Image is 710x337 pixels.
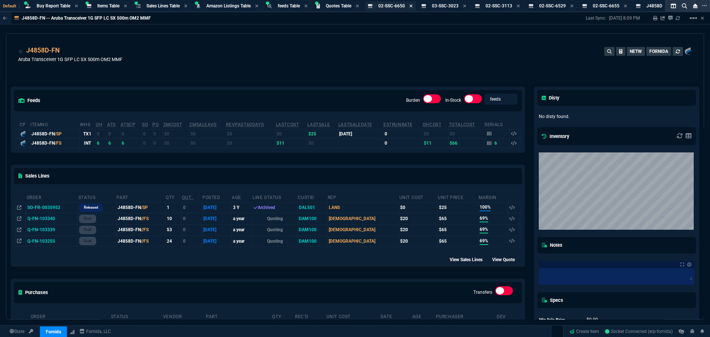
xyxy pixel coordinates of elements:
th: QTY [165,192,182,202]
a: API TOKEN [27,328,35,335]
th: Status [111,311,163,321]
nx-icon: Close Tab [463,3,466,9]
nx-icon: Open In Opposite Panel [17,216,21,221]
th: Rec'd [295,311,326,321]
td: $0 [163,129,189,138]
td: $25 [437,202,478,213]
td: [DATE] [202,213,231,224]
td: $0 [189,138,226,148]
td: 24 [165,236,182,247]
p: draft [84,238,91,244]
td: [DEMOGRAPHIC_DATA] [327,236,399,247]
th: Vendor [163,311,206,321]
th: Serials [484,119,510,129]
th: Order [26,192,78,202]
td: LANS [327,202,399,213]
th: Purchaser [436,311,496,321]
div: J4858D-FN [31,131,78,137]
abbr: Total units on open Purchase Orders [152,122,159,127]
td: 0 [152,138,163,148]
span: //FS [141,239,149,244]
span: 02-SSC-6650 [378,3,405,9]
nx-icon: Open In Opposite Panel [17,227,21,232]
th: Qty [272,311,295,321]
th: age [231,192,252,202]
abbr: The last SO Inv price. No time limit. (ignore zeros) [307,122,330,127]
abbr: Total units in inventory => minus on SO => plus on PO [107,122,116,127]
td: $0 [226,138,275,148]
a: Create Item [567,326,602,337]
nx-icon: Close Tab [409,3,413,9]
td: DAL501 [297,202,327,213]
td: $65 [437,224,478,235]
td: $66 [449,138,484,148]
nx-icon: Close Tab [624,3,627,9]
span: 100% [480,204,491,211]
div: In-Stock [464,94,482,106]
td: 1 [165,202,182,213]
p: 6 [494,140,497,146]
span: 69% [480,226,488,233]
td: 0 [182,213,202,224]
abbr: Total units on open Sales Orders [142,122,148,127]
th: Margin [478,192,508,202]
td: [DATE] [202,202,231,213]
abbr: Total revenue past 60 days [226,122,264,127]
td: [DEMOGRAPHIC_DATA] [327,213,399,224]
th: cp [19,119,30,129]
button: NETW [627,47,645,56]
td: [DATE] [202,224,231,235]
p: Last Sync: [586,15,609,21]
td: 0 [107,129,120,138]
span: 02-SSC-6529 [539,3,566,9]
nx-icon: Open In Opposite Panel [17,205,21,210]
span: //FS [141,216,149,221]
p: No disty found. [539,113,695,120]
h5: Sales Lines [18,172,50,179]
th: Unit Price [437,192,478,202]
td: 6 [95,138,107,148]
nx-icon: Close Tab [184,3,187,9]
nx-icon: Close Tab [304,3,308,9]
td: $0 [422,129,449,138]
abbr: The last purchase cost from PO Order [276,122,299,127]
span: 69% [480,237,488,245]
abbr: Total Cost of Units on Hand [449,122,475,127]
td: $0 [307,138,338,148]
h5: feeds [18,97,40,104]
nx-icon: Open New Tab [702,2,707,9]
td: [DATE] [338,129,383,138]
td: 0 [120,129,142,138]
p: Aruba Transceiver 1G SFP LC SX 500m OM2 MMF [18,56,122,63]
abbr: Total units in inventory. [96,122,102,127]
span: 02-SSC-3113 [486,3,512,9]
td: Q-FN-103255 [26,236,78,247]
th: Unit Cost [326,311,380,321]
abbr: ATS with all companies combined [121,122,135,127]
th: Age [412,311,436,321]
h5: Inventory [542,133,569,140]
td: INT [80,138,96,148]
nx-icon: Close Tab [75,3,78,9]
th: Dev [496,311,520,321]
nx-icon: Close Tab [124,3,127,9]
nx-icon: Close Tab [356,3,359,9]
h5: Specs [542,297,563,304]
span: feeds Table [278,3,300,9]
td: 3 Y [231,202,252,213]
div: Add to Watchlist [18,46,23,56]
td: 6 [107,138,120,148]
a: msbcCompanyName [77,328,113,335]
a: Global State [7,328,27,335]
span: Items Table [97,3,119,9]
td: $0 [189,129,226,138]
div: $20 [400,226,436,233]
td: [DEMOGRAPHIC_DATA] [327,224,399,235]
abbr: Total sales within a 30 day window based on last time there was inventory [383,122,413,127]
td: 53 [165,224,182,235]
h5: Disty [542,94,559,101]
th: ItemNo [30,119,79,129]
span: 02-SSC-6655 [593,3,619,9]
p: Quoting [254,226,296,233]
td: $65 [437,213,478,224]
